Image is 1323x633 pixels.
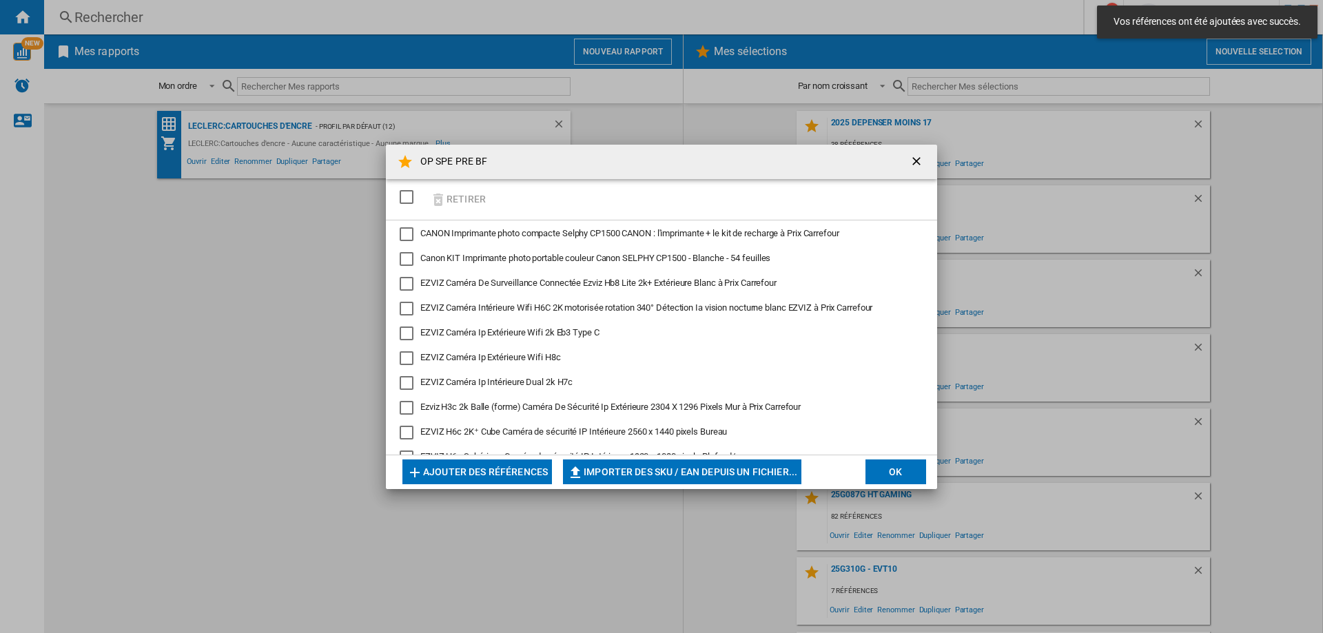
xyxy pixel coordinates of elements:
md-checkbox: EZVIZ H6c Sphérique Caméra de sécurité IP Intérieure 1920 x 1080 pixels Plafond/mur [400,450,912,464]
span: EZVIZ H6c 2K⁺ Cube Caméra de sécurité IP Intérieure 2560 x 1440 pixels Bureau [420,426,727,437]
span: EZVIZ Caméra Ip Extérieure Wifi 2k Eb3 Type C [420,327,599,338]
md-checkbox: EZVIZ Caméra De Surveillance Connectée Ezviz Hb8 Lite 2k+ Extérieure Blanc à Prix Carrefour [400,277,912,291]
md-checkbox: CANON Imprimante photo compacte Selphy CP1500 CANON : l'imprimante + le kit de recharge à Prix Ca... [400,227,912,241]
md-checkbox: Ezviz H3c 2k Balle (forme) Caméra De Sécurité Ip Extérieure 2304 X 1296 Pixels Mur à Prix Carrefour [400,401,912,415]
span: Vos références ont été ajoutées avec succès. [1109,15,1305,29]
md-checkbox: EZVIZ Caméra Ip Extérieure Wifi 2k Eb3 Type C [400,326,912,340]
button: Ajouter des références [402,459,552,484]
h4: OP SPE PRE BF [413,155,487,169]
md-checkbox: Canon KIT Imprimante photo portable couleur Canon SELPHY CP1500 - Blanche - 54 feuilles [400,252,912,266]
md-checkbox: EZVIZ Caméra Intérieure Wifi H6C 2K motorisée rotation 340° Détection Ia vision nocturne blanc EZ... [400,302,912,315]
button: OK [865,459,926,484]
md-checkbox: EZVIZ Caméra Ip Extérieure Wifi H8c [400,351,912,365]
button: Importer des SKU / EAN depuis un fichier... [563,459,801,484]
span: EZVIZ Caméra Ip Intérieure Dual 2k H7c [420,377,573,387]
span: Ezviz H3c 2k Balle (forme) Caméra De Sécurité Ip Extérieure 2304 X 1296 Pixels Mur à Prix Carrefour [420,402,801,412]
button: Retirer [426,183,490,216]
span: EZVIZ Caméra Ip Extérieure Wifi H8c [420,352,561,362]
md-checkbox: SELECTIONS.EDITION_POPUP.SELECT_DESELECT [400,186,420,209]
span: EZVIZ Caméra Intérieure Wifi H6C 2K motorisée rotation 340° Détection Ia vision nocturne blanc EZ... [420,302,872,313]
md-checkbox: EZVIZ H6c 2K⁺ Cube Caméra de sécurité IP Intérieure 2560 x 1440 pixels Bureau [400,426,912,439]
md-checkbox: EZVIZ Caméra Ip Intérieure Dual 2k H7c [400,376,912,390]
span: CANON Imprimante photo compacte Selphy CP1500 CANON : l'imprimante + le kit de recharge à Prix Ca... [420,228,839,238]
span: Canon KIT Imprimante photo portable couleur Canon SELPHY CP1500 - Blanche - 54 feuilles [420,253,770,263]
span: EZVIZ Caméra De Surveillance Connectée Ezviz Hb8 Lite 2k+ Extérieure Blanc à Prix Carrefour [420,278,777,288]
span: EZVIZ H6c Sphérique Caméra de sécurité IP Intérieure 1920 x 1080 pixels Plafond/mur [420,451,750,461]
button: getI18NText('BUTTONS.CLOSE_DIALOG') [904,148,932,176]
ng-md-icon: getI18NText('BUTTONS.CLOSE_DIALOG') [910,154,926,171]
